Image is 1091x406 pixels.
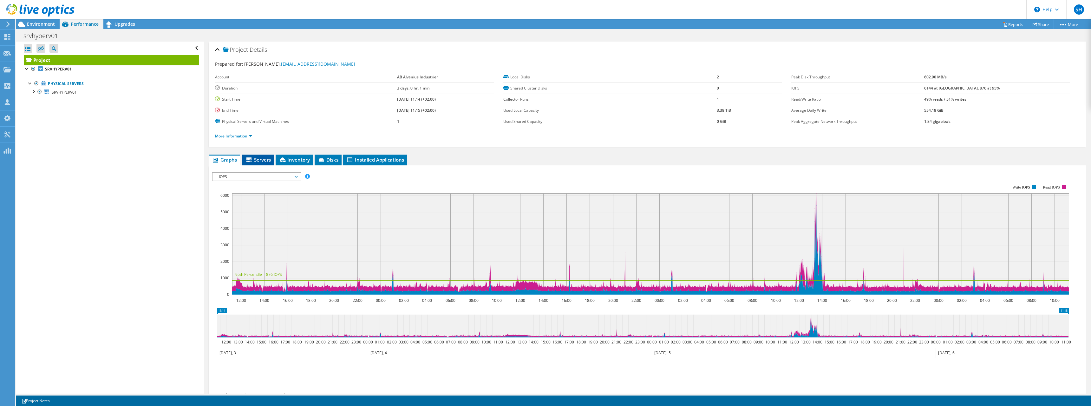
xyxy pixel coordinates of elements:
[446,298,455,303] text: 06:00
[422,339,432,345] text: 05:00
[742,339,752,345] text: 08:00
[21,32,68,39] h1: srvhyperv01
[215,74,397,80] label: Account
[399,339,408,345] text: 03:00
[539,298,548,303] text: 14:00
[492,298,502,303] text: 10:00
[860,339,870,345] text: 18:00
[1003,298,1013,303] text: 06:00
[387,339,397,345] text: 02:00
[306,298,316,303] text: 18:00
[1027,298,1036,303] text: 08:00
[791,85,924,91] label: IOPS
[257,339,266,345] text: 15:00
[955,339,964,345] text: 02:00
[671,339,681,345] text: 02:00
[701,298,711,303] text: 04:00
[503,107,717,114] label: Used Local Capacity
[907,339,917,345] text: 22:00
[220,275,229,281] text: 1000
[227,292,229,297] text: 0
[924,108,944,113] b: 554.18 GiB
[655,298,664,303] text: 00:00
[503,118,717,125] label: Used Shared Capacity
[399,298,409,303] text: 02:00
[998,19,1028,29] a: Reports
[777,339,787,345] text: 11:00
[910,298,920,303] text: 22:00
[71,21,99,27] span: Performance
[250,46,267,53] span: Details
[980,298,990,303] text: 04:00
[1074,4,1084,15] span: SH
[576,339,586,345] text: 18:00
[244,61,355,67] span: [PERSON_NAME],
[215,107,397,114] label: End Time
[481,339,491,345] text: 10:00
[235,272,282,277] text: 95th Percentile = 876 IOPS
[236,298,246,303] text: 12:00
[608,298,618,303] text: 20:00
[363,339,373,345] text: 00:00
[283,298,293,303] text: 16:00
[564,339,574,345] text: 17:00
[966,339,976,345] text: 03:00
[647,339,657,345] text: 00:00
[919,339,929,345] text: 23:00
[245,339,255,345] text: 14:00
[24,65,199,73] a: SRVHYPERV01
[245,156,271,163] span: Servers
[503,85,717,91] label: Shared Cluster Disks
[924,74,947,80] b: 602.90 MB/s
[990,339,1000,345] text: 05:00
[215,133,252,139] a: More Information
[924,119,951,124] b: 1.84 gigabits/s
[1061,339,1071,345] text: 11:00
[1026,339,1035,345] text: 08:00
[233,339,243,345] text: 13:00
[1043,185,1060,190] text: Read IOPS
[683,339,692,345] text: 03:00
[375,339,385,345] text: 01:00
[659,339,669,345] text: 01:00
[397,119,399,124] b: 1
[318,156,338,163] span: Disks
[791,74,924,80] label: Peak Disk Throughput
[329,298,339,303] text: 20:00
[872,339,882,345] text: 19:00
[280,339,290,345] text: 17:00
[259,298,269,303] text: 14:00
[515,298,525,303] text: 12:00
[215,61,243,67] label: Prepared for:
[397,97,436,102] b: [DATE] 11:14 (+02:00)
[215,118,397,125] label: Physical Servers and Virtual Machines
[717,97,719,102] b: 1
[817,298,827,303] text: 14:00
[304,339,314,345] text: 19:00
[765,339,775,345] text: 10:00
[864,298,874,303] text: 18:00
[611,339,621,345] text: 21:00
[410,339,420,345] text: 04:00
[706,339,716,345] text: 05:00
[221,339,231,345] text: 12:00
[114,21,135,27] span: Upgrades
[446,339,456,345] text: 07:00
[24,88,199,96] a: SRVHYPERV01
[220,209,229,215] text: 5000
[17,397,54,405] a: Project Notes
[694,339,704,345] text: 04:00
[791,96,924,103] label: Read/Write Ratio
[631,298,641,303] text: 22:00
[848,339,858,345] text: 17:00
[292,339,302,345] text: 18:00
[718,339,728,345] text: 06:00
[588,339,598,345] text: 19:00
[836,339,846,345] text: 16:00
[27,21,55,27] span: Environment
[517,339,527,345] text: 13:00
[600,339,610,345] text: 20:00
[813,339,822,345] text: 14:00
[493,339,503,345] text: 11:00
[316,339,326,345] text: 20:00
